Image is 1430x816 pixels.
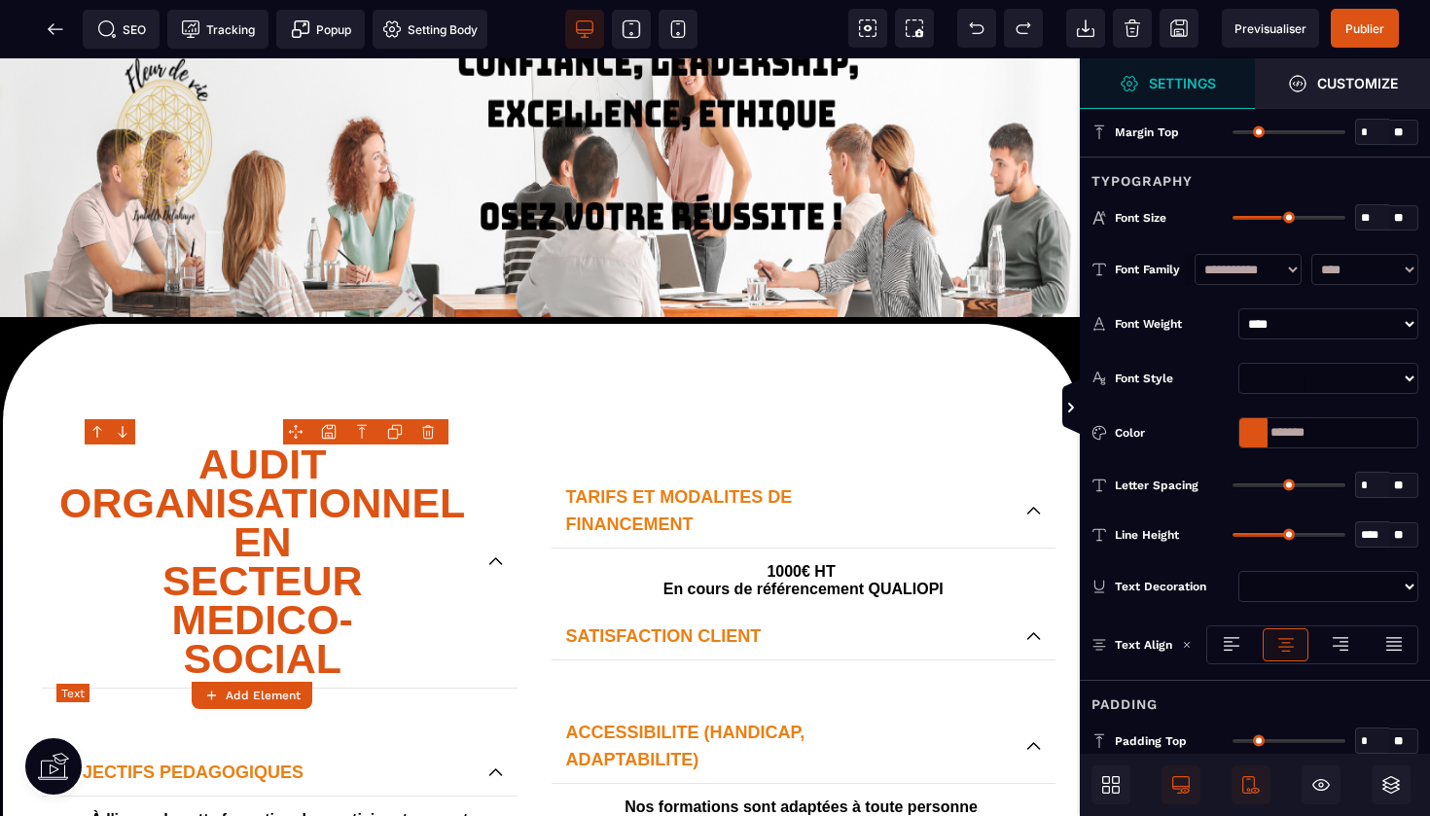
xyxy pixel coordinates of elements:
[1115,210,1166,226] span: Font Size
[1115,124,1179,140] span: Margin Top
[56,386,469,620] p: AUDIT ORGANISATIONNEL EN SECTEUR MEDICO- SOCIAL
[181,19,255,39] span: Tracking
[566,425,1008,479] p: TARIFS ET MODALITES DE FINANCEMENT
[1372,765,1411,804] span: Open Layers
[1080,680,1430,716] div: Padding
[1302,765,1341,804] span: Hide/Show Block
[382,19,478,39] span: Setting Body
[1115,478,1198,493] span: Letter Spacing
[1345,21,1384,36] span: Publier
[1149,76,1216,90] strong: Settings
[1115,527,1179,543] span: Line Height
[1232,765,1270,804] span: Mobile Only
[1115,423,1231,443] div: Color
[1182,640,1192,650] img: loading
[1222,9,1319,48] span: Preview
[192,682,312,709] button: Add Element
[97,19,146,39] span: SEO
[895,9,934,48] span: Screenshot
[566,564,1008,591] p: SATISFACTION CLIENT
[56,700,469,727] p: OBJECTIFS PEDAGOGIQUES
[1091,765,1130,804] span: Open Blocks
[1255,58,1430,109] span: Open Style Manager
[291,19,351,39] span: Popup
[848,9,887,48] span: View components
[1115,733,1187,749] span: Padding Top
[1234,21,1306,36] span: Previsualiser
[556,735,1052,798] text: Nos formations sont adaptées à toute personne en situation de handicap : nous contacter pour tout...
[566,660,1008,715] p: ACCESSIBILITE (HANDICAP, ADAPTABILITE)
[1115,577,1231,596] div: Text Decoration
[1115,369,1231,388] div: Font Style
[552,500,1056,545] text: 1000€ HT En cours de référencement QUALIOPI
[1080,58,1255,109] span: Settings
[1115,314,1231,334] div: Font Weight
[1080,157,1430,193] div: Typography
[1162,765,1200,804] span: Desktop Only
[1115,260,1185,279] div: Font Family
[1317,76,1398,90] strong: Customize
[1091,635,1172,655] p: Text Align
[226,689,301,702] strong: Add Element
